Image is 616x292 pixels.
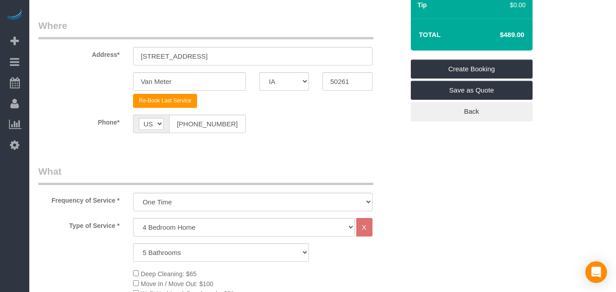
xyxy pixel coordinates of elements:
label: Tip [418,0,427,9]
a: Create Booking [411,60,533,79]
img: Automaid Logo [5,9,23,22]
legend: Where [38,19,373,39]
input: City* [133,72,246,91]
button: Re-Book Last Service [133,94,197,108]
legend: What [38,165,373,185]
label: Frequency of Service * [32,193,126,205]
a: Back [411,102,533,121]
label: Address* [32,47,126,59]
h4: $489.00 [473,31,524,39]
span: Move In / Move Out: $100 [141,280,213,287]
input: Phone* [169,115,246,133]
label: Phone* [32,115,126,127]
span: Deep Cleaning: $65 [141,270,197,278]
div: Open Intercom Messenger [585,261,607,283]
label: Type of Service * [32,218,126,230]
strong: Total [419,31,441,38]
input: Zip Code* [322,72,372,91]
a: Save as Quote [411,81,533,100]
div: $0.00 [484,0,526,9]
